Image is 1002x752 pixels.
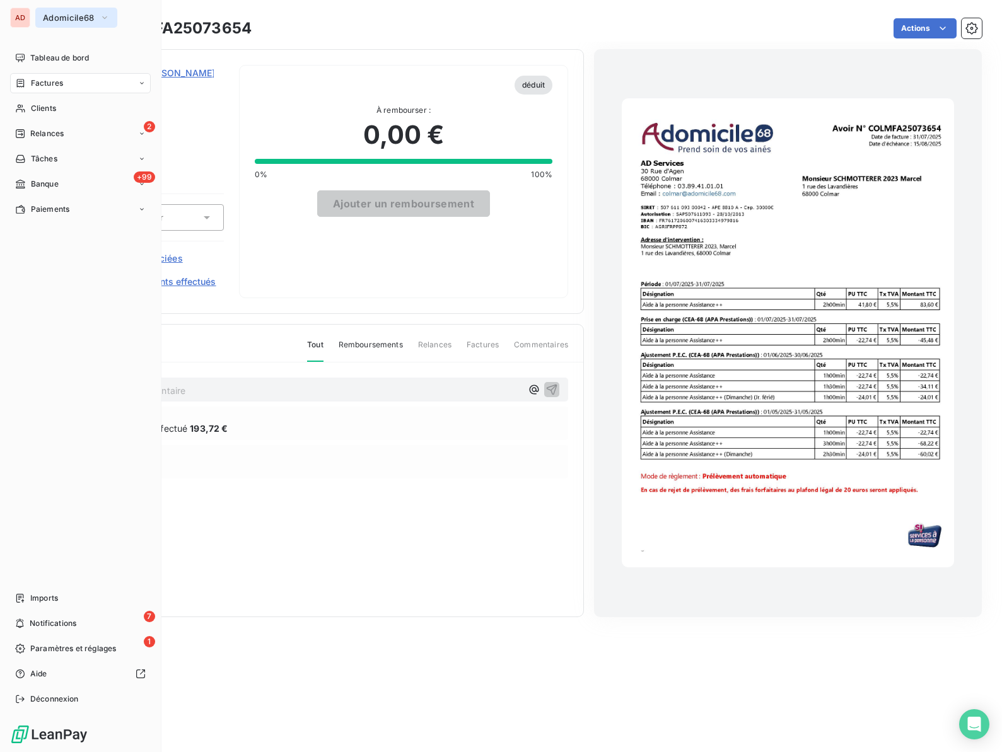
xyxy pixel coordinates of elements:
[10,98,151,119] a: Clients
[339,339,403,361] span: Remboursements
[144,636,155,647] span: 1
[31,78,63,89] span: Factures
[30,618,76,629] span: Notifications
[531,169,552,180] span: 100%
[959,709,989,739] div: Open Intercom Messenger
[307,339,323,362] span: Tout
[30,668,47,680] span: Aide
[10,639,151,659] a: 1Paramètres et réglages
[108,17,252,40] h3: COLMFA25073654
[43,13,95,23] span: Adomicile68
[10,588,151,608] a: Imports
[144,611,155,622] span: 7
[10,124,151,144] a: 2Relances
[418,339,451,361] span: Relances
[190,422,228,435] span: 193,72 €
[31,204,69,215] span: Paiements
[515,76,552,95] span: déduit
[255,105,552,116] span: À rembourser :
[30,593,58,604] span: Imports
[30,643,116,654] span: Paramètres et réglages
[10,8,30,28] div: AD
[10,724,88,744] img: Logo LeanPay
[255,169,267,180] span: 0%
[30,128,64,139] span: Relances
[30,693,79,705] span: Déconnexion
[894,18,957,38] button: Actions
[31,103,56,114] span: Clients
[30,52,89,64] span: Tableau de bord
[10,48,151,68] a: Tableau de bord
[99,66,317,79] span: Monsieur [PERSON_NAME] 2023 [PERSON_NAME]
[514,339,568,361] span: Commentaires
[317,190,490,217] button: Ajouter un remboursement
[10,174,151,194] a: +99Banque
[467,339,499,361] span: Factures
[363,116,445,154] span: 0,00 €
[144,121,155,132] span: 2
[10,149,151,169] a: Tâches
[31,153,57,165] span: Tâches
[622,98,953,567] img: creditNote_thumbnail
[10,664,151,684] a: Aide
[134,171,155,183] span: +99
[10,73,151,93] a: Factures
[10,199,151,219] a: Paiements
[31,178,59,190] span: Banque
